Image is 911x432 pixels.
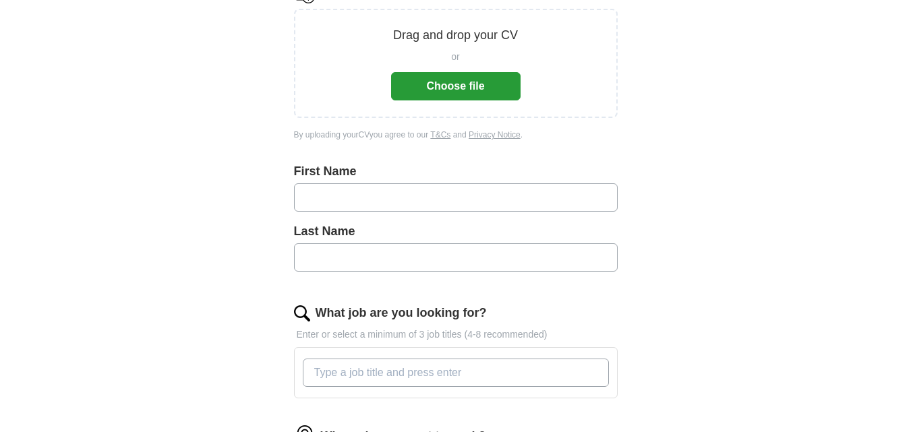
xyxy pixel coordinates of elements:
[391,72,521,100] button: Choose file
[430,130,450,140] a: T&Cs
[451,50,459,64] span: or
[316,304,487,322] label: What job are you looking for?
[294,129,618,141] div: By uploading your CV you agree to our and .
[294,305,310,321] img: search.png
[393,26,518,44] p: Drag and drop your CV
[294,328,618,342] p: Enter or select a minimum of 3 job titles (4-8 recommended)
[294,222,618,241] label: Last Name
[294,162,618,181] label: First Name
[469,130,521,140] a: Privacy Notice
[303,359,609,387] input: Type a job title and press enter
